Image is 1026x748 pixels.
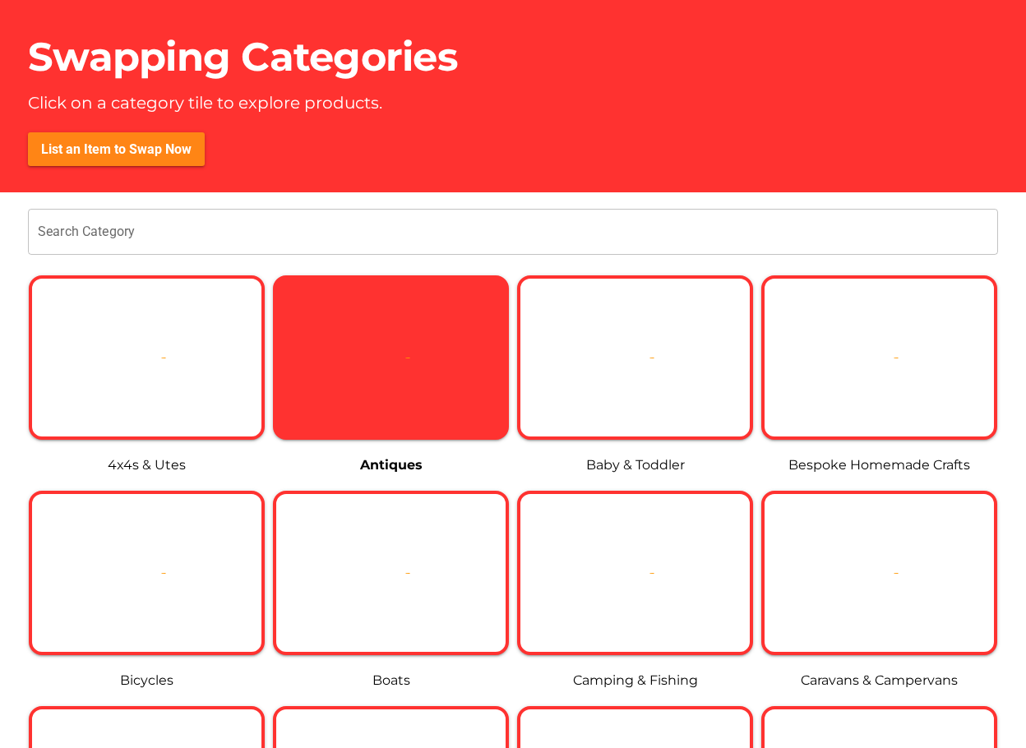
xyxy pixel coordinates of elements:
[586,457,685,473] a: Baby & Toddler
[28,33,521,81] h1: Swapping Categories
[801,672,958,688] a: Caravans & Campervans
[28,93,382,113] p: Click on a category tile to explore products.
[41,141,192,157] span: List an Item to Swap Now
[788,457,970,473] a: Bespoke Homemade Crafts
[38,209,988,255] input: Search Category
[372,672,410,688] a: Boats
[573,672,698,688] a: Camping & Fishing
[28,132,205,166] button: List an Item to Swap Now
[108,457,186,473] a: 4x4s & Utes
[120,672,173,688] a: Bicycles
[360,457,423,473] a: Antiques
